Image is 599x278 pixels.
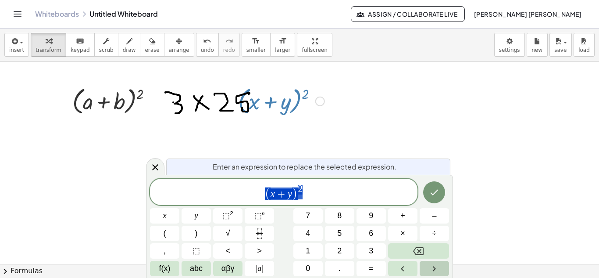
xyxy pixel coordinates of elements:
span: , [164,245,166,257]
a: Whiteboards [35,10,79,18]
button: keyboardkeypad [66,33,95,57]
span: Enter an expression to replace the selected expression. [213,162,396,172]
span: – [432,210,436,222]
button: transform [31,33,66,57]
span: insert [9,47,24,53]
button: Backspace [388,243,449,259]
span: ⬚ [193,245,200,257]
span: = [369,263,374,274]
span: erase [145,47,159,53]
span: ( [265,188,271,200]
span: keypad [71,47,90,53]
span: draw [123,47,136,53]
span: 3 [369,245,373,257]
var: x [271,188,275,199]
button: 1 [293,243,323,259]
span: new [531,47,542,53]
button: 2 [325,243,354,259]
span: αβγ [221,263,235,274]
span: < [225,245,230,257]
span: ÷ [432,227,437,239]
button: Divide [420,226,449,241]
span: Assign / Collaborate Live [358,10,458,18]
span: 4 [306,227,310,239]
span: 9 [369,210,373,222]
button: erase [140,33,164,57]
button: Greater than [245,243,274,259]
button: y [182,208,211,224]
i: undo [203,36,211,47]
span: > [257,245,262,257]
sup: n [262,210,265,217]
button: settings [494,33,525,57]
span: | [261,264,263,273]
span: | [256,264,258,273]
button: Squared [213,208,242,224]
button: Left arrow [388,261,417,276]
span: load [578,47,590,53]
span: fullscreen [302,47,327,53]
span: . [339,263,341,274]
span: 1 [306,245,310,257]
span: 5 [337,227,342,239]
button: 9 [357,208,386,224]
span: abc [190,263,203,274]
span: 2 [298,184,303,194]
button: Assign / Collaborate Live [351,6,465,22]
button: Minus [420,208,449,224]
span: ) [292,188,298,200]
span: a [256,263,263,274]
span: arrange [169,47,189,53]
span: larger [275,47,290,53]
span: + [400,210,405,222]
button: scrub [94,33,118,57]
button: 4 [293,226,323,241]
sup: 2 [230,210,233,217]
span: settings [499,47,520,53]
button: Fraction [245,226,274,241]
button: 5 [325,226,354,241]
button: Greek alphabet [213,261,242,276]
span: ⬚ [222,211,230,220]
span: × [400,227,405,239]
button: insert [4,33,29,57]
i: format_size [252,36,260,47]
span: ⬚ [254,211,262,220]
button: format_sizelarger [270,33,295,57]
span: save [554,47,567,53]
i: redo [225,36,233,47]
button: format_sizesmaller [242,33,271,57]
button: Functions [150,261,179,276]
span: redo [223,47,235,53]
button: 6 [357,226,386,241]
button: draw [118,33,141,57]
button: Alphabet [182,261,211,276]
button: Right arrow [420,261,449,276]
button: 7 [293,208,323,224]
button: Times [388,226,417,241]
i: format_size [278,36,287,47]
span: smaller [246,47,266,53]
button: [PERSON_NAME] [PERSON_NAME] [467,6,588,22]
span: √ [226,227,230,239]
span: y [195,210,198,222]
button: arrange [164,33,194,57]
button: ( [150,226,179,241]
button: ) [182,226,211,241]
span: f(x) [159,263,171,274]
button: save [549,33,572,57]
span: 7 [306,210,310,222]
span: 6 [369,227,373,239]
button: Plus [388,208,417,224]
span: [PERSON_NAME] [PERSON_NAME] [474,10,581,18]
var: y [288,188,292,199]
button: Done [423,181,445,203]
button: new [527,33,548,57]
button: redoredo [218,33,240,57]
button: Superscript [245,208,274,224]
span: + [275,189,288,199]
span: ) [195,227,198,239]
i: keyboard [76,36,84,47]
span: 8 [337,210,342,222]
button: Placeholder [182,243,211,259]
